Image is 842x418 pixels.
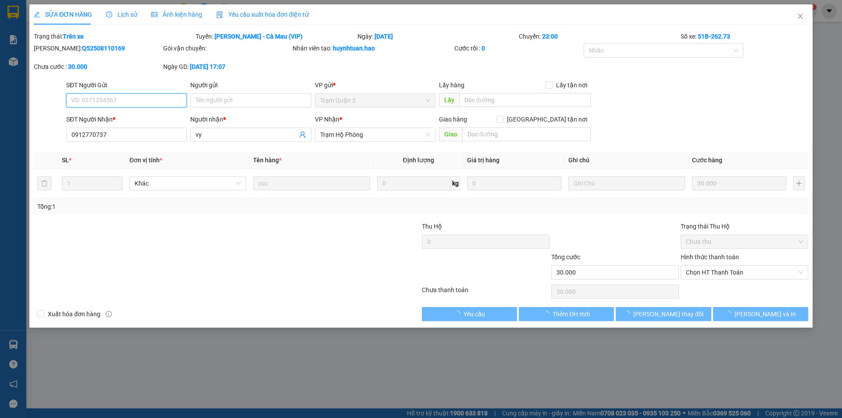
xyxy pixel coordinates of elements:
input: 0 [692,176,786,190]
input: VD: Bàn, Ghế [253,176,370,190]
b: Trên xe [63,33,84,40]
span: Lấy hàng [439,82,464,89]
span: Lấy [439,93,459,107]
div: Nhân viên tạo: [293,43,453,53]
div: SĐT Người Nhận [66,114,187,124]
input: 0 [467,176,561,190]
span: Ảnh kiện hàng [151,11,202,18]
div: SĐT Người Gửi [66,80,187,90]
span: loading [454,311,464,317]
button: Yêu cầu [422,307,517,321]
input: Dọc đường [462,127,591,141]
div: Ngày: [357,32,518,41]
b: 51B-262.73 [698,33,730,40]
span: [GEOGRAPHIC_DATA] tận nơi [503,114,591,124]
span: [PERSON_NAME] và In [735,309,796,319]
span: clock-circle [106,11,112,18]
span: Thêm ĐH mới [553,309,590,319]
span: close-circle [798,270,803,275]
th: Ghi chú [565,152,689,169]
span: Định lượng [403,157,434,164]
input: Ghi Chú [568,176,685,190]
span: Yêu cầu xuất hóa đơn điện tử [216,11,309,18]
span: loading [725,311,735,317]
span: Giao [439,127,462,141]
b: 30.000 [68,63,87,70]
span: close [797,13,804,20]
label: Hình thức thanh toán [681,254,739,261]
div: Chuyến: [518,32,680,41]
span: info-circle [106,311,112,317]
div: Ngày GD: [163,62,291,71]
span: Thu Hộ [422,223,442,230]
span: user-add [299,131,306,138]
span: VP Nhận [315,116,339,123]
button: [PERSON_NAME] thay đổi [616,307,711,321]
div: Gói vận chuyển: [163,43,291,53]
span: Chưa thu [686,235,803,248]
div: Chưa cước : [34,62,161,71]
span: Trạm Quận 5 [320,94,430,107]
b: Q52508110169 [82,45,125,52]
img: icon [216,11,223,18]
span: Yêu cầu [464,309,485,319]
span: Trạm Hộ Phòng [320,128,430,141]
span: Lấy tận nơi [553,80,591,90]
span: Giao hàng [439,116,467,123]
div: Tổng: 1 [37,202,325,211]
div: Trạng thái: [33,32,195,41]
span: loading [543,311,553,317]
b: huynhtuan.hao [333,45,375,52]
div: VP gửi [315,80,435,90]
span: edit [34,11,40,18]
span: Giá trị hàng [467,157,499,164]
span: [PERSON_NAME] thay đổi [633,309,703,319]
div: Tuyến: [195,32,357,41]
div: Người gửi [190,80,311,90]
span: SỬA ĐƠN HÀNG [34,11,92,18]
span: Đơn vị tính [129,157,162,164]
span: kg [451,176,460,190]
button: Close [788,4,813,29]
b: [PERSON_NAME] - Cà Mau (VIP) [214,33,303,40]
b: [DATE] [375,33,393,40]
div: Số xe: [680,32,809,41]
div: [PERSON_NAME]: [34,43,161,53]
button: plus [793,176,805,190]
b: 23:00 [542,33,558,40]
b: 0 [482,45,485,52]
span: Lịch sử [106,11,137,18]
div: Trạng thái Thu Hộ [681,222,808,231]
button: Thêm ĐH mới [519,307,614,321]
div: Chưa thanh toán [421,285,550,300]
div: Cước rồi : [454,43,582,53]
span: Chọn HT Thanh Toán [686,266,803,279]
span: Tổng cước [551,254,580,261]
span: Khác [135,177,241,190]
span: picture [151,11,157,18]
button: [PERSON_NAME] và In [713,307,808,321]
b: [DATE] 17:07 [190,63,225,70]
span: Cước hàng [692,157,722,164]
span: loading [624,311,633,317]
span: Xuất hóa đơn hàng [44,309,104,319]
span: SL [62,157,69,164]
span: Tên hàng [253,157,282,164]
div: Người nhận [190,114,311,124]
button: delete [37,176,51,190]
input: Dọc đường [459,93,591,107]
